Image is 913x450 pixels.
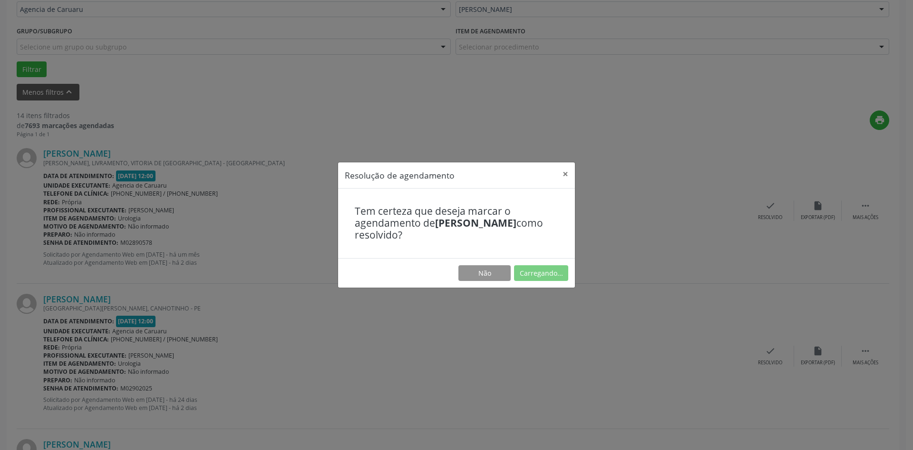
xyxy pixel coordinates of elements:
h4: Tem certeza que deseja marcar o agendamento de como resolvido? [355,205,558,241]
h5: Resolução de agendamento [345,169,455,181]
button: Carregando... [514,265,568,281]
button: Close [556,162,575,186]
b: [PERSON_NAME] [435,216,516,230]
button: Não [458,265,511,281]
